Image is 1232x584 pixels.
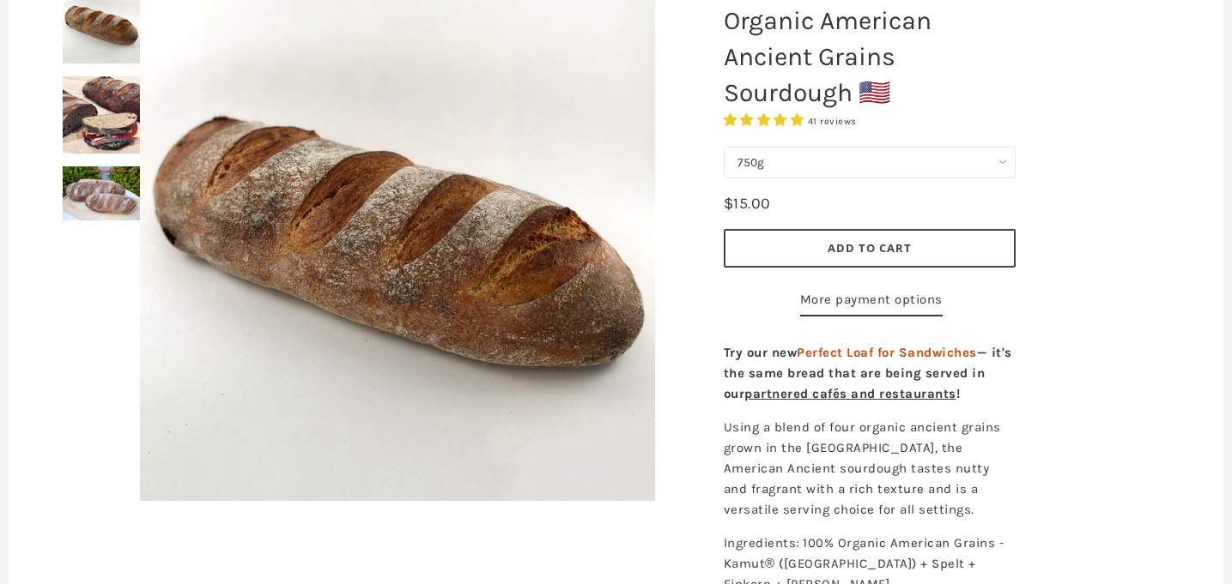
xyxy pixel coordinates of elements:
[724,112,808,128] span: 4.93 stars
[724,191,771,216] div: $15.00
[724,229,1016,268] button: Add to Cart
[797,345,977,360] span: Perfect Loaf for Sandwiches
[800,289,943,316] a: More payment options
[724,345,1012,401] strong: Try our new — it's the same bread that are being served in our !
[724,419,1001,517] span: Using a blend of four organic ancient grains grown in the [GEOGRAPHIC_DATA], the American Ancient...
[744,386,956,401] a: partnered cafés and restaurants
[63,166,140,220] img: Organic American Ancient Grains Sourdough 🇺🇸
[828,240,912,256] span: Add to Cart
[63,76,140,154] img: Organic American Ancient Grains Sourdough 🇺🇸
[808,116,857,127] span: 41 reviews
